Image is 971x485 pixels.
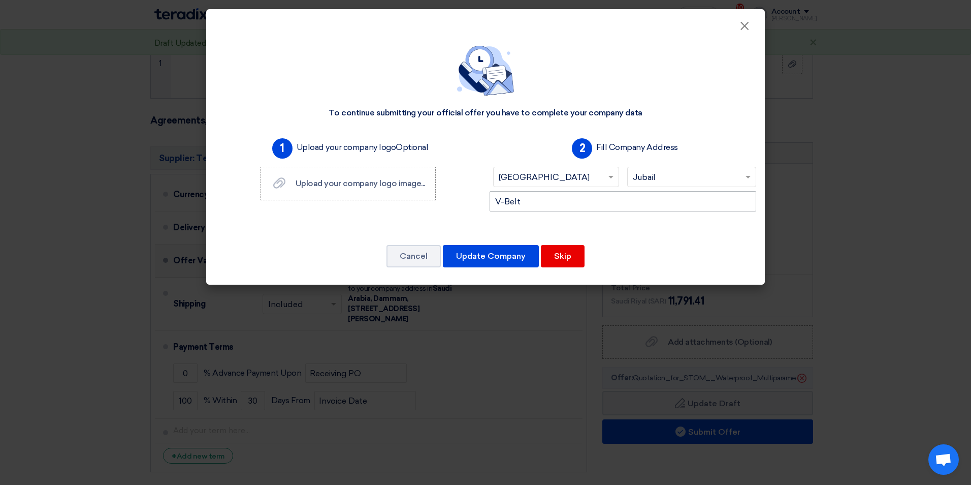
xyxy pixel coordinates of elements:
span: Optional [396,142,428,152]
div: Open chat [928,444,959,475]
button: Close [731,16,758,37]
label: Fill Company Address [596,141,677,154]
img: empty_state_contact.svg [457,46,514,96]
font: Upload your company logo [297,142,429,152]
div: To continue submitting your official offer you have to complete your company data [329,108,642,118]
span: × [739,18,750,39]
span: 1 [272,138,293,159]
span: Upload your company logo image... [296,178,425,188]
button: Skip [541,245,585,267]
button: Cancel [386,245,441,267]
button: Update Company [443,245,539,267]
input: Add company main address [490,191,756,211]
span: 2 [572,138,592,159]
